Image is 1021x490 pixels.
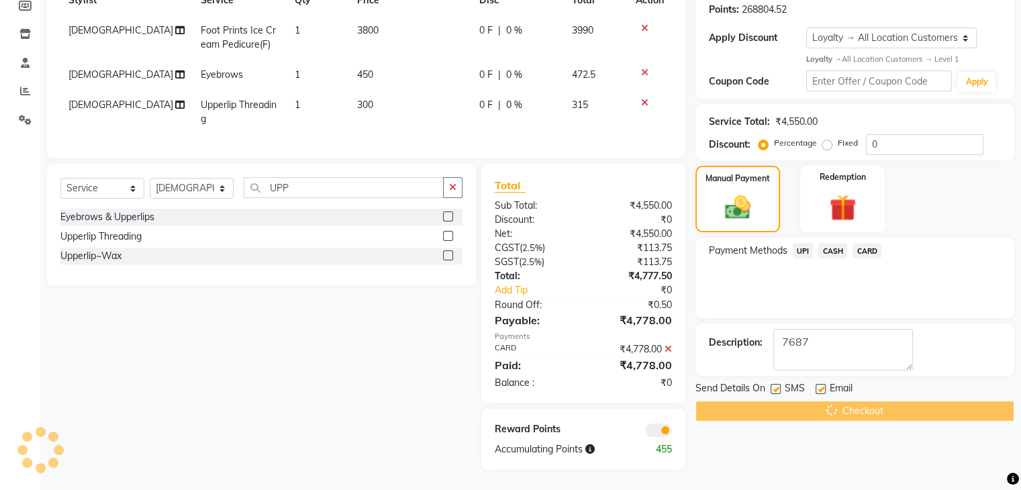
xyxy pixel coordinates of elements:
[357,68,373,81] span: 450
[495,331,672,342] div: Payments
[485,442,632,456] div: Accumulating Points
[572,24,593,36] span: 3990
[505,23,522,38] span: 0 %
[505,98,522,112] span: 0 %
[774,137,817,149] label: Percentage
[479,98,492,112] span: 0 F
[522,256,542,267] span: 2.5%
[709,336,763,350] div: Description:
[485,376,583,390] div: Balance :
[583,298,682,312] div: ₹0.50
[485,312,583,328] div: Payable:
[485,357,583,373] div: Paid:
[485,213,583,227] div: Discount:
[357,24,379,36] span: 3800
[485,283,599,297] a: Add Tip
[485,241,583,255] div: ( )
[838,137,858,149] label: Fixed
[485,269,583,283] div: Total:
[60,230,142,244] div: Upperlip Threading
[485,298,583,312] div: Round Off:
[479,23,492,38] span: 0 F
[495,256,519,268] span: SGST
[495,242,520,254] span: CGST
[820,171,866,183] label: Redemption
[806,70,953,91] input: Enter Offer / Coupon Code
[479,68,492,82] span: 0 F
[583,376,682,390] div: ₹0
[68,68,173,81] span: [DEMOGRAPHIC_DATA]
[818,243,847,258] span: CASH
[830,381,853,398] span: Email
[485,342,583,356] div: CARD
[709,3,739,17] div: Points:
[599,283,681,297] div: ₹0
[295,99,300,111] span: 1
[583,255,682,269] div: ₹113.75
[583,312,682,328] div: ₹4,778.00
[583,241,682,255] div: ₹113.75
[583,342,682,356] div: ₹4,778.00
[583,199,682,213] div: ₹4,550.00
[485,422,583,437] div: Reward Points
[495,179,526,193] span: Total
[201,68,243,81] span: Eyebrows
[957,72,995,92] button: Apply
[497,68,500,82] span: |
[775,115,818,129] div: ₹4,550.00
[505,68,522,82] span: 0 %
[60,210,154,224] div: Eyebrows & Upperlips
[742,3,787,17] div: 268804.52
[785,381,805,398] span: SMS
[709,244,787,258] span: Payment Methods
[485,255,583,269] div: ( )
[60,249,121,263] div: Upperlip~Wax
[709,31,806,45] div: Apply Discount
[709,75,806,89] div: Coupon Code
[583,213,682,227] div: ₹0
[68,99,173,111] span: [DEMOGRAPHIC_DATA]
[497,98,500,112] span: |
[806,54,842,64] strong: Loyalty →
[357,99,373,111] span: 300
[583,269,682,283] div: ₹4,777.50
[706,173,770,185] label: Manual Payment
[695,381,765,398] span: Send Details On
[821,191,865,225] img: _gift.svg
[295,68,300,81] span: 1
[632,442,681,456] div: 455
[853,243,881,258] span: CARD
[485,199,583,213] div: Sub Total:
[717,193,759,222] img: _cash.svg
[806,54,1001,65] div: All Location Customers → Level 1
[522,242,542,253] span: 2.5%
[497,23,500,38] span: |
[201,24,276,50] span: Foot Prints Ice Cream Pedicure(F)
[583,227,682,241] div: ₹4,550.00
[709,115,770,129] div: Service Total:
[572,99,588,111] span: 315
[201,99,277,125] span: Upperlip Threading
[583,357,682,373] div: ₹4,778.00
[793,243,814,258] span: UPI
[68,24,173,36] span: [DEMOGRAPHIC_DATA]
[485,227,583,241] div: Net:
[709,138,750,152] div: Discount:
[244,177,444,198] input: Search or Scan
[572,68,595,81] span: 472.5
[295,24,300,36] span: 1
